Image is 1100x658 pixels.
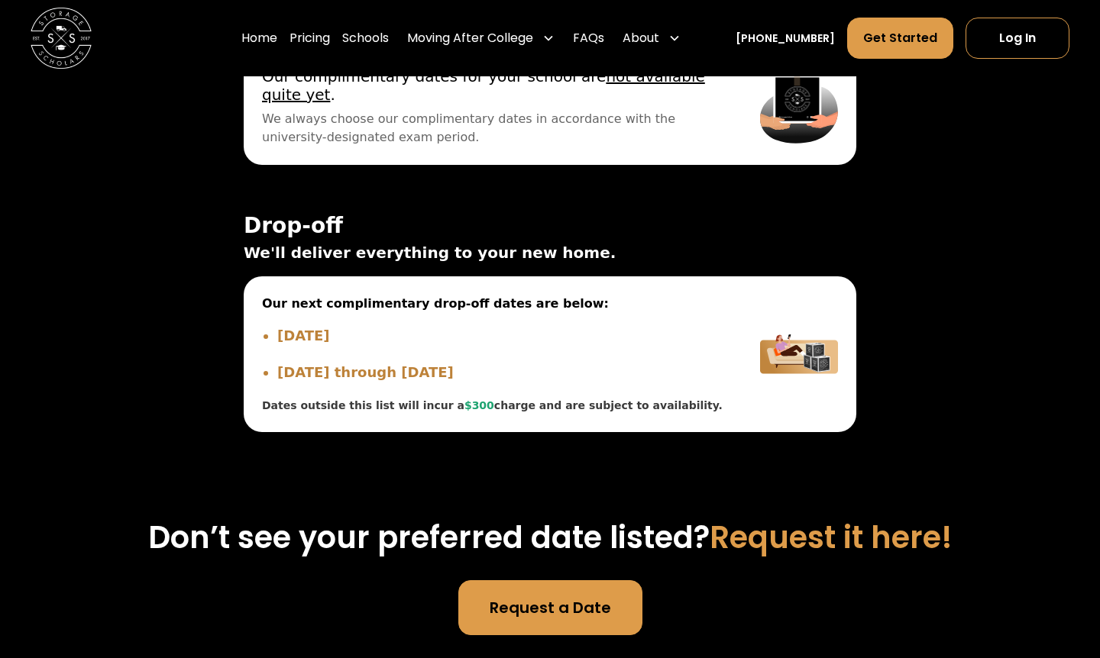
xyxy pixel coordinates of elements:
a: Get Started [847,18,953,59]
u: not available quite yet [262,67,705,104]
span: Our complimentary dates for your school are . [262,67,723,104]
div: Dates outside this list will incur a charge and are subject to availability. [262,398,723,414]
a: Pricing [290,17,330,60]
a: Request a Date [458,580,642,635]
a: Schools [342,17,389,60]
li: [DATE] through [DATE] [277,362,723,382]
span: Request it here! [710,516,953,559]
h3: Don’t see your preferred date listed? [55,519,1045,556]
span: Our next complimentary drop-off dates are below: [262,295,723,313]
span: $300 [464,399,494,411]
div: Moving After College [401,17,561,60]
a: FAQs [573,17,604,60]
div: Moving After College [407,29,533,47]
img: Storage Scholars main logo [31,8,92,69]
span: Drop-off [244,214,856,238]
a: Log In [966,18,1069,59]
div: About [616,17,687,60]
span: We always choose our complimentary dates in accordance with the university-designated exam period. [262,110,723,147]
img: Delivery Image [760,295,838,414]
div: About [623,29,659,47]
a: [PHONE_NUMBER] [736,31,835,47]
li: [DATE] [277,325,723,346]
a: Home [241,17,277,60]
a: home [31,8,92,69]
img: Pickup Image [760,67,838,147]
span: We'll deliver everything to your new home. [244,241,856,264]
